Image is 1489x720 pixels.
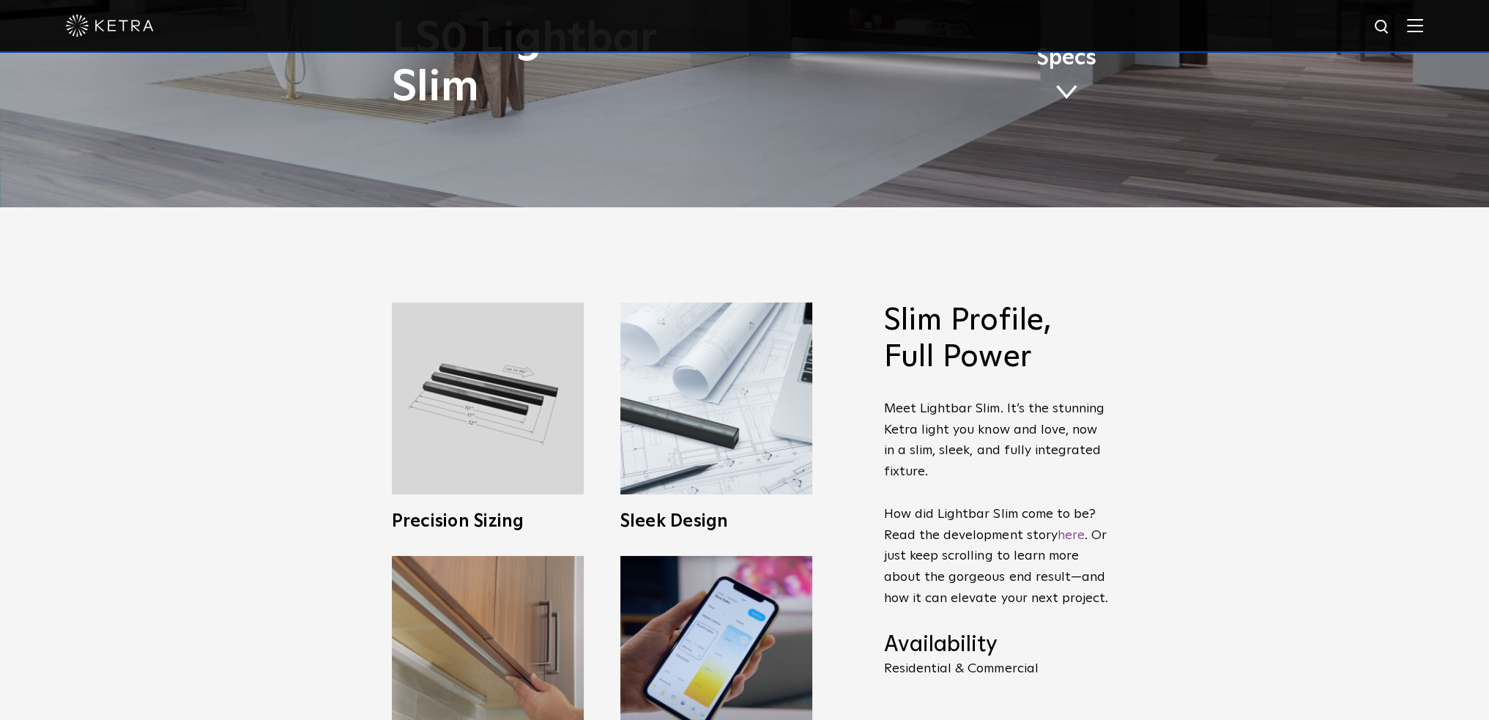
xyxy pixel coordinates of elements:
[392,513,584,530] h3: Precision Sizing
[66,15,154,37] img: ketra-logo-2019-white
[620,513,812,530] h3: Sleek Design
[884,398,1111,609] p: Meet Lightbar Slim. It’s the stunning Ketra light you know and love, now in a slim, sleek, and fu...
[884,662,1111,675] p: Residential & Commercial
[392,303,584,494] img: L30_Custom_Length_Black-2
[1373,18,1392,37] img: search icon
[392,15,806,112] h1: LS0 Lightbar Slim
[1407,18,1423,32] img: Hamburger%20Nav.svg
[884,631,1111,659] h4: Availability
[620,303,812,494] img: L30_SlimProfile
[884,303,1111,376] h2: Slim Profile, Full Power
[1036,48,1096,69] span: Specs
[1058,529,1085,542] a: here
[1036,48,1096,105] a: Specs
